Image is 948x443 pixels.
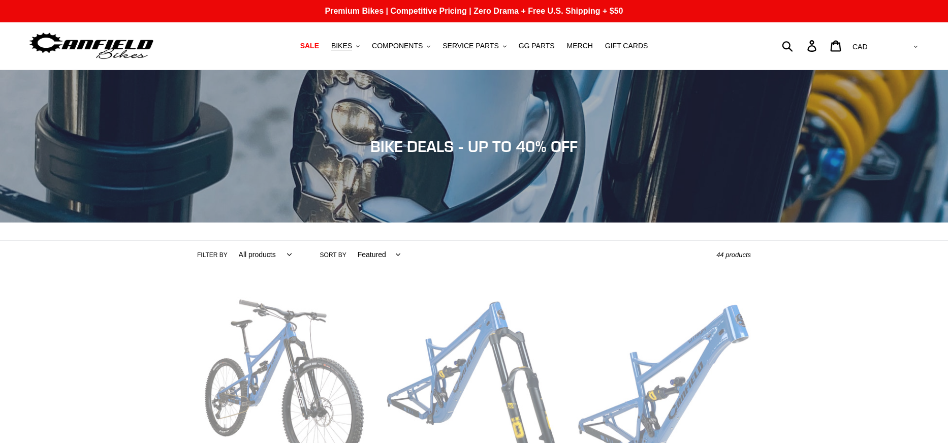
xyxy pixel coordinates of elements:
input: Search [787,35,813,57]
span: GIFT CARDS [605,42,648,50]
span: SALE [300,42,319,50]
span: BIKE DEALS - UP TO 40% OFF [370,137,578,155]
label: Filter by [197,250,228,260]
span: GG PARTS [519,42,555,50]
button: SERVICE PARTS [437,39,511,53]
a: GG PARTS [514,39,560,53]
span: 44 products [716,251,751,259]
a: SALE [295,39,324,53]
a: MERCH [562,39,598,53]
label: Sort by [320,250,346,260]
span: SERVICE PARTS [443,42,498,50]
span: COMPONENTS [372,42,423,50]
button: BIKES [326,39,365,53]
button: COMPONENTS [367,39,435,53]
span: BIKES [331,42,352,50]
span: MERCH [567,42,593,50]
a: GIFT CARDS [600,39,653,53]
img: Canfield Bikes [28,30,155,62]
